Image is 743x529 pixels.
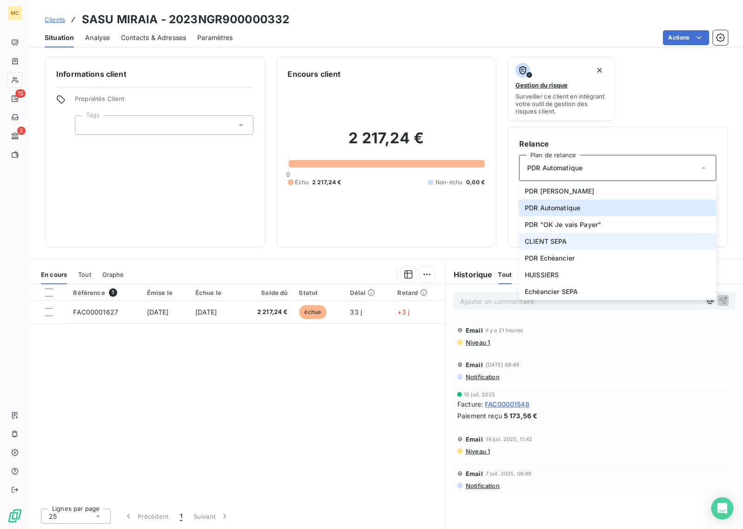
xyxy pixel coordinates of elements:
[466,327,483,334] span: Email
[299,289,339,296] div: Statut
[45,33,74,42] span: Situation
[466,361,483,368] span: Email
[457,411,502,421] span: Paiement reçu
[299,305,327,319] span: échue
[83,121,90,129] input: Ajouter une valeur
[486,362,520,368] span: [DATE] 08:49
[465,339,490,346] span: Niveau 1
[504,411,538,421] span: 5 173,56 €
[287,171,290,178] span: 0
[465,482,500,489] span: Notification
[435,178,462,187] span: Non-échu
[486,328,523,333] span: il y a 21 heures
[398,308,410,316] span: +3 j
[288,129,485,157] h2: 2 217,24 €
[398,289,441,296] div: Retard
[711,497,734,520] div: Open Intercom Messenger
[118,507,174,526] button: Précédent
[147,289,184,296] div: Émise le
[288,68,341,80] h6: Encours client
[312,178,341,187] span: 2 217,24 €
[465,373,500,381] span: Notification
[525,203,580,213] span: PDR Automatique
[527,163,582,173] span: PDR Automatique
[195,289,233,296] div: Échue le
[465,448,490,455] span: Niveau 1
[525,270,559,280] span: HUISSIERS
[508,57,615,121] button: Gestion du risqueSurveiller ce client en intégrant votre outil de gestion des risques client.
[41,271,67,278] span: En cours
[295,178,309,187] span: Échu
[515,81,568,89] span: Gestion du risque
[147,308,169,316] span: [DATE]
[486,471,532,476] span: 7 juil. 2025, 08:49
[244,308,288,317] span: 2 217,24 €
[464,392,495,397] span: 15 juil. 2025
[188,507,235,526] button: Suivant
[498,271,512,278] span: Tout
[485,399,529,409] span: FAC00001548
[466,178,485,187] span: 0,00 €
[350,308,362,316] span: 33 j
[45,15,65,24] a: Clients
[663,30,710,45] button: Actions
[350,289,387,296] div: Délai
[109,288,117,297] span: 1
[525,187,595,196] span: PDR [PERSON_NAME]
[525,254,575,263] span: PDR Echéancier
[49,512,57,521] span: 25
[197,33,233,42] span: Paramètres
[7,6,22,20] div: MC
[56,68,254,80] h6: Informations client
[121,33,186,42] span: Contacts & Adresses
[73,308,118,316] span: FAC00001627
[82,11,290,28] h3: SASU MIRAIA - 2023NGR900000332
[73,288,135,297] div: Référence
[180,512,182,521] span: 1
[45,16,65,23] span: Clients
[15,89,26,98] span: 15
[17,127,26,135] span: 2
[519,138,716,149] h6: Relance
[7,509,22,523] img: Logo LeanPay
[195,308,217,316] span: [DATE]
[525,287,578,296] span: Echéancier SEPA
[174,507,188,526] button: 1
[486,436,533,442] span: 14 juil. 2025, 11:42
[525,237,567,246] span: CLIENT SEPA
[85,33,110,42] span: Analyse
[457,399,483,409] span: Facture :
[446,269,493,280] h6: Historique
[78,271,91,278] span: Tout
[244,289,288,296] div: Solde dû
[75,95,254,108] span: Propriétés Client
[466,435,483,443] span: Email
[102,271,124,278] span: Graphe
[525,220,601,229] span: PDR "OK Je vais Payer"
[515,93,607,115] span: Surveiller ce client en intégrant votre outil de gestion des risques client.
[466,470,483,477] span: Email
